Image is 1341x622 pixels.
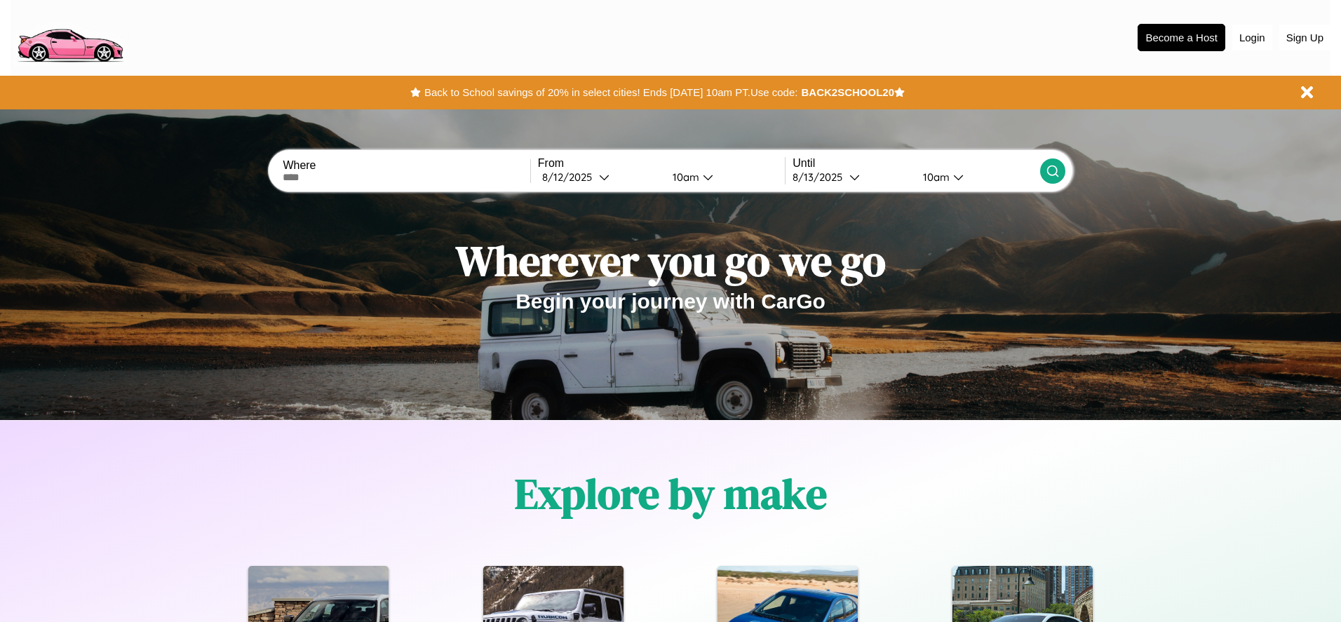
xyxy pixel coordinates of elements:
button: Become a Host [1138,24,1225,51]
label: From [538,157,785,170]
div: 8 / 12 / 2025 [542,170,599,184]
img: logo [11,7,129,66]
button: Login [1232,25,1272,50]
label: Where [283,159,530,172]
div: 10am [916,170,953,184]
button: 10am [912,170,1039,184]
label: Until [793,157,1039,170]
button: Back to School savings of 20% in select cities! Ends [DATE] 10am PT.Use code: [421,83,801,102]
div: 10am [666,170,703,184]
div: 8 / 13 / 2025 [793,170,849,184]
b: BACK2SCHOOL20 [801,86,894,98]
button: 8/12/2025 [538,170,661,184]
button: Sign Up [1279,25,1330,50]
h1: Explore by make [515,465,827,522]
button: 10am [661,170,785,184]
